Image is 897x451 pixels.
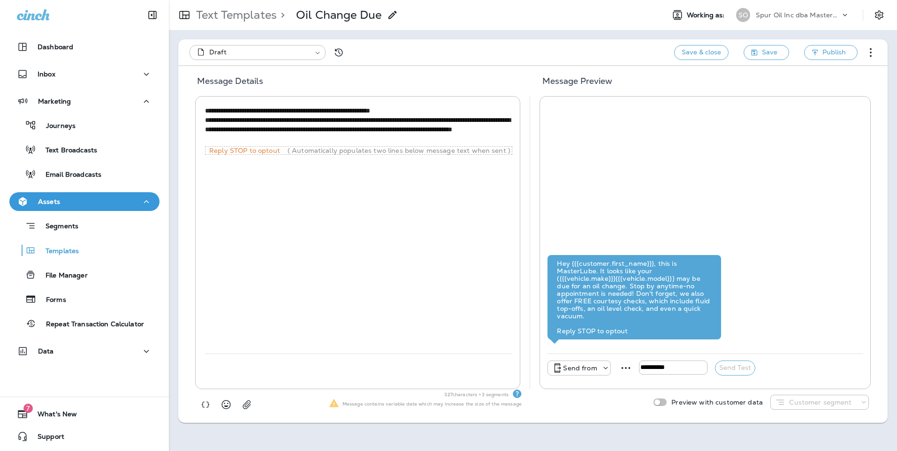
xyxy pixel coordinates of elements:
[674,45,729,60] button: Save & close
[37,122,76,131] p: Journeys
[9,241,160,260] button: Templates
[38,198,60,205] p: Assets
[9,289,160,309] button: Forms
[9,115,160,135] button: Journeys
[9,92,160,111] button: Marketing
[37,296,66,305] p: Forms
[667,398,763,406] p: Preview with customer data
[37,320,144,329] p: Repeat Transaction Calculator
[9,405,160,423] button: 7What's New
[38,347,54,355] p: Data
[563,364,597,372] p: Send from
[186,74,531,96] h5: Message Details
[38,98,71,105] p: Marketing
[687,11,727,19] span: Working as:
[36,171,101,180] p: Email Broadcasts
[28,433,64,444] span: Support
[9,192,160,211] button: Assets
[339,400,522,408] p: Message contains variable data which may increase the size of the message
[36,146,97,155] p: Text Broadcasts
[296,8,381,22] p: Oil Change Due
[744,45,789,60] button: Save
[531,74,880,96] h5: Message Preview
[36,247,79,256] p: Templates
[9,216,160,236] button: Segments
[38,70,55,78] p: Inbox
[871,7,888,23] button: Settings
[756,11,840,19] p: Spur Oil Inc dba MasterLube
[9,427,160,446] button: Support
[288,147,510,154] p: ( Automatically populates two lines below message text when sent )
[512,389,522,398] div: Text Segments Text messages are billed per segment. A single segment is typically 160 characters,...
[736,8,750,22] div: SO
[9,265,160,285] button: File Manager
[9,342,160,361] button: Data
[9,314,160,333] button: Repeat Transaction Calculator
[9,38,160,56] button: Dashboard
[205,147,288,154] p: Reply STOP to optout
[36,271,88,280] p: File Manager
[209,47,227,57] span: Draft
[9,164,160,184] button: Email Broadcasts
[38,43,73,51] p: Dashboard
[789,398,851,406] p: Customer segment
[28,410,77,421] span: What's New
[139,6,166,24] button: Collapse Sidebar
[36,222,78,232] p: Segments
[804,45,858,60] button: Publish
[192,8,277,22] p: Text Templates
[23,404,33,413] span: 7
[822,46,846,58] span: Publish
[329,43,348,62] button: View Changelog
[762,46,777,58] span: Save
[277,8,285,22] p: >
[9,140,160,159] button: Text Broadcasts
[9,65,160,83] button: Inbox
[557,260,711,335] div: Hey {{{customer.first_name}}}, this is MasterLube. It looks like your ({{{vehicle.make}}}{{{vehic...
[444,391,512,398] p: 327 characters = 3 segments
